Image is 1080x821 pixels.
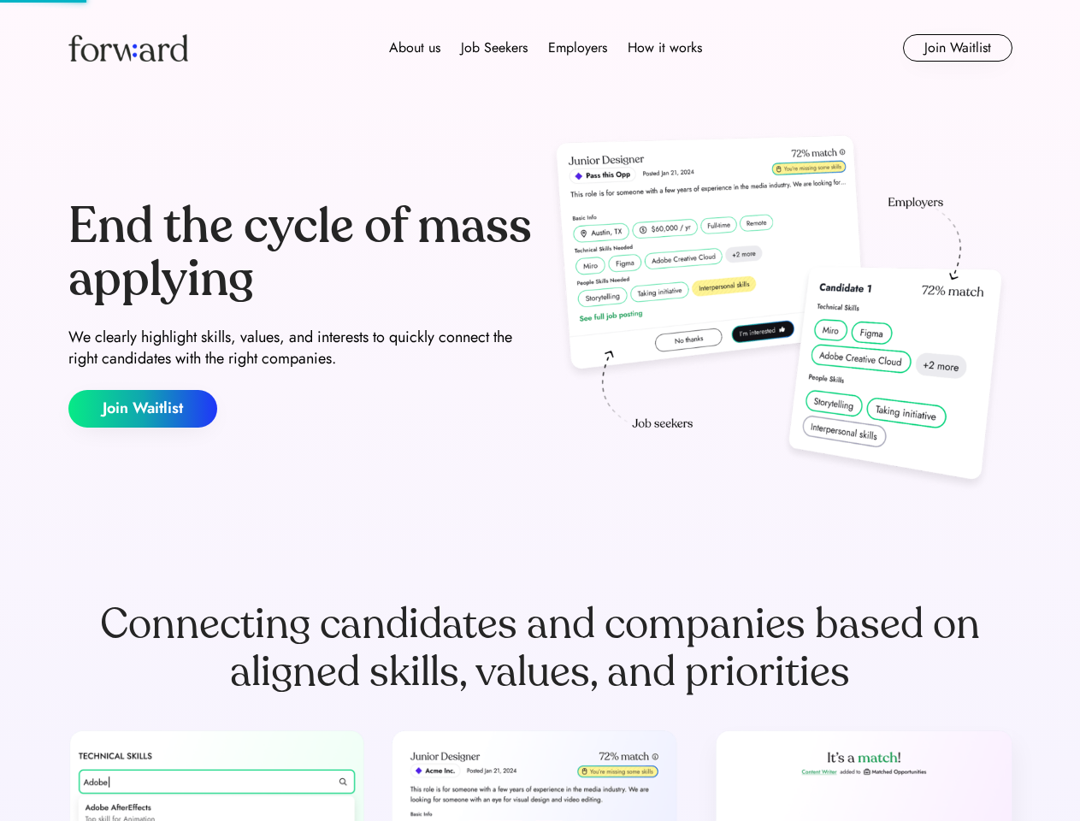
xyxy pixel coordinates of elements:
div: We clearly highlight skills, values, and interests to quickly connect the right candidates with t... [68,327,534,369]
div: How it works [628,38,702,58]
div: Employers [548,38,607,58]
div: Connecting candidates and companies based on aligned skills, values, and priorities [68,600,1012,696]
div: End the cycle of mass applying [68,200,534,305]
button: Join Waitlist [68,390,217,428]
img: hero-image.png [547,130,1012,498]
div: About us [389,38,440,58]
button: Join Waitlist [903,34,1012,62]
img: Forward logo [68,34,188,62]
div: Job Seekers [461,38,528,58]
